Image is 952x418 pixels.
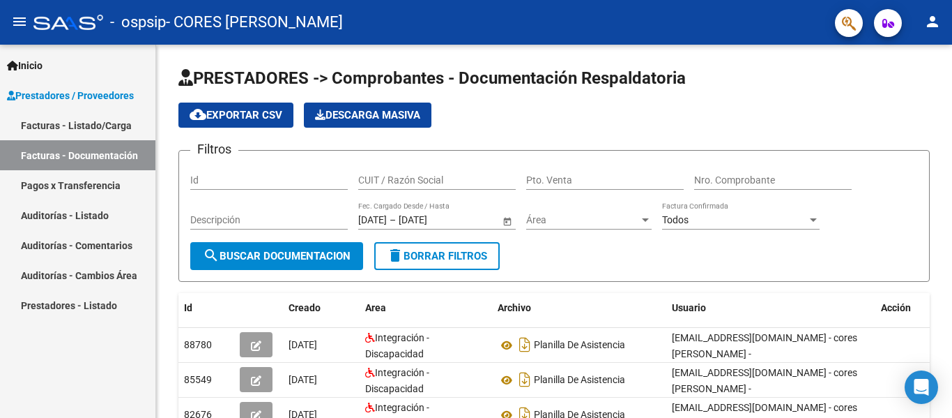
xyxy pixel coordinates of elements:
span: [EMAIL_ADDRESS][DOMAIN_NAME] - cores [PERSON_NAME] - [672,367,857,394]
span: [EMAIL_ADDRESS][DOMAIN_NAME] - cores [PERSON_NAME] - [672,332,857,359]
button: Exportar CSV [178,103,293,128]
span: [DATE] [289,374,317,385]
button: Open calendar [500,214,514,228]
app-download-masive: Descarga masiva de comprobantes (adjuntos) [304,103,431,128]
span: - ospsip [110,7,166,38]
span: - CORES [PERSON_NAME] [166,7,343,38]
span: Inicio [7,58,43,73]
span: Prestadores / Proveedores [7,88,134,103]
datatable-header-cell: Acción [875,293,945,323]
span: 85549 [184,374,212,385]
span: Área [526,214,639,226]
div: Open Intercom Messenger [905,371,938,404]
i: Descargar documento [516,334,534,356]
mat-icon: menu [11,13,28,30]
span: Integración - Discapacidad [365,367,429,394]
mat-icon: delete [387,247,404,264]
span: Acción [881,302,911,313]
span: Exportar CSV [190,109,282,121]
button: Descarga Masiva [304,103,431,128]
input: Fecha inicio [358,214,387,226]
span: PRESTADORES -> Comprobantes - Documentación Respaldatoria [178,68,686,88]
span: Archivo [498,302,531,313]
datatable-header-cell: Id [178,293,234,323]
span: [DATE] [289,339,317,350]
datatable-header-cell: Creado [283,293,360,323]
button: Borrar Filtros [374,242,500,270]
datatable-header-cell: Archivo [492,293,666,323]
input: Fecha fin [399,214,467,226]
i: Descargar documento [516,368,534,391]
span: Descarga Masiva [315,109,420,121]
h3: Filtros [190,140,238,159]
button: Buscar Documentacion [190,242,363,270]
span: Todos [662,214,689,225]
span: Borrar Filtros [387,250,487,262]
span: Integración - Discapacidad [365,332,429,359]
span: Buscar Documentacion [203,250,351,262]
span: – [390,214,396,226]
mat-icon: cloud_download [190,106,206,123]
span: Area [365,302,386,313]
datatable-header-cell: Area [360,293,492,323]
mat-icon: search [203,247,220,264]
datatable-header-cell: Usuario [666,293,875,323]
span: Usuario [672,302,706,313]
span: Planilla De Asistencia [534,340,625,351]
span: Creado [289,302,321,313]
mat-icon: person [924,13,941,30]
span: Id [184,302,192,313]
span: Planilla De Asistencia [534,375,625,386]
span: 88780 [184,339,212,350]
